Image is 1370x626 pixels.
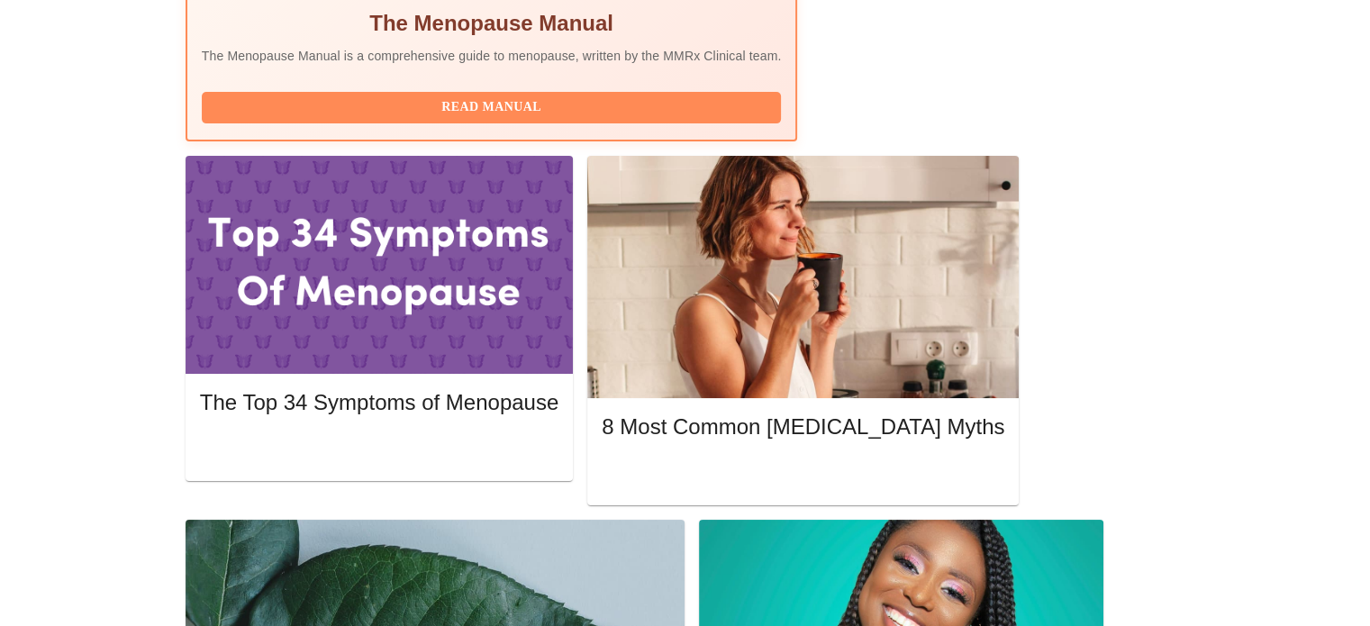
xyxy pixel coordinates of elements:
[202,9,782,38] h5: The Menopause Manual
[218,438,540,460] span: Read More
[200,433,558,465] button: Read More
[620,463,986,485] span: Read More
[220,96,764,119] span: Read Manual
[200,388,558,417] h5: The Top 34 Symptoms of Menopause
[602,465,1009,480] a: Read More
[602,413,1004,441] h5: 8 Most Common [MEDICAL_DATA] Myths
[602,458,1004,490] button: Read More
[202,98,786,113] a: Read Manual
[200,440,563,455] a: Read More
[202,47,782,65] p: The Menopause Manual is a comprehensive guide to menopause, written by the MMRx Clinical team.
[202,92,782,123] button: Read Manual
